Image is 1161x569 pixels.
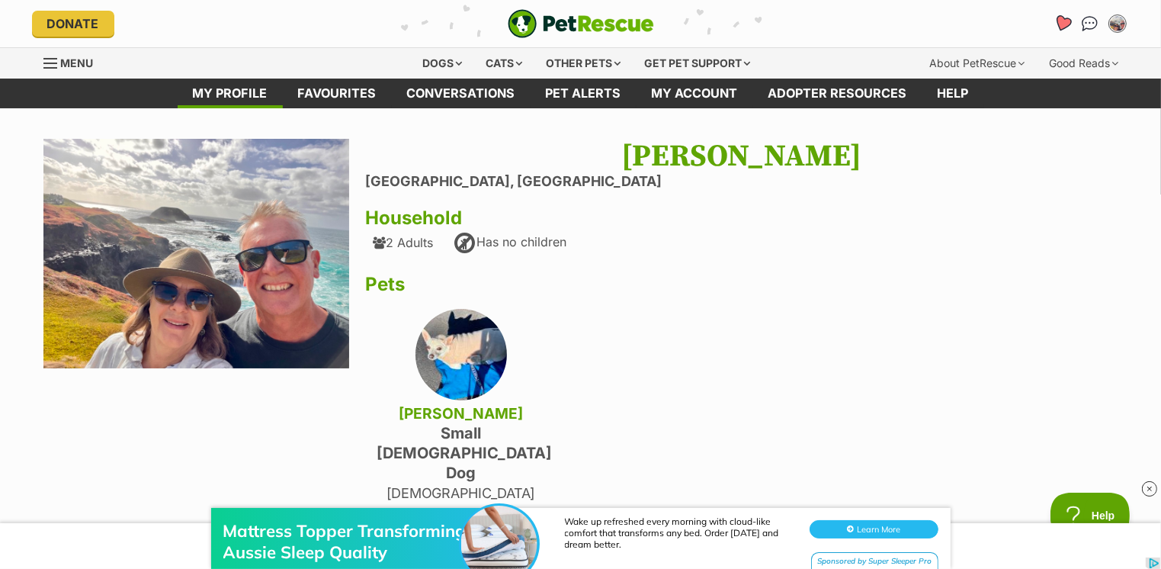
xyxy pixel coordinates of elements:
[43,139,350,368] img: ffhxce3y3zyywon6olyb.jpg
[61,56,94,69] span: Menu
[1142,481,1157,497] img: close_rtb.svg
[1105,11,1130,36] button: My account
[374,236,434,249] div: 2 Adults
[461,28,537,104] img: Mattress Topper Transforming Aussie Sleep Quality
[1082,16,1098,31] img: chat-41dd97257d64d25036548639549fe6c8038ab92f7586957e7f3b1b290dea8141.svg
[283,79,392,108] a: Favourites
[811,75,938,94] div: Sponsored by Super Sleeper Pro
[32,11,114,37] a: Donate
[1110,16,1125,31] img: Leanne Wickenden profile pic
[43,48,104,76] a: Menu
[810,43,938,61] button: Learn More
[415,309,507,400] img: ne41kmkgfltngqxfmfup.jpg
[366,274,1118,295] h3: Pets
[377,423,545,483] h4: small [DEMOGRAPHIC_DATA] Dog
[366,139,1118,174] h1: [PERSON_NAME]
[1039,48,1130,79] div: Good Reads
[1050,11,1130,36] ul: Account quick links
[637,79,753,108] a: My account
[922,79,984,108] a: Help
[366,207,1118,229] h3: Household
[565,38,794,72] div: Wake up refreshed every morning with cloud-like comfort that transforms any bed. Order [DATE] and...
[377,403,545,423] h4: [PERSON_NAME]
[366,174,1118,190] li: [GEOGRAPHIC_DATA], [GEOGRAPHIC_DATA]
[178,79,283,108] a: My profile
[508,9,654,38] img: logo-e224e6f780fb5917bec1dbf3a21bbac754714ae5b6737aabdf751b685950b380.svg
[753,79,922,108] a: Adopter resources
[535,48,631,79] div: Other pets
[531,79,637,108] a: Pet alerts
[453,231,567,256] div: Has no children
[633,48,761,79] div: Get pet support
[412,48,473,79] div: Dogs
[392,79,531,108] a: conversations
[1078,11,1102,36] a: Conversations
[1047,8,1078,39] a: Favourites
[508,9,654,38] a: PetRescue
[223,43,467,85] div: Mattress Topper Transforming Aussie Sleep Quality
[919,48,1036,79] div: About PetRescue
[475,48,533,79] div: Cats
